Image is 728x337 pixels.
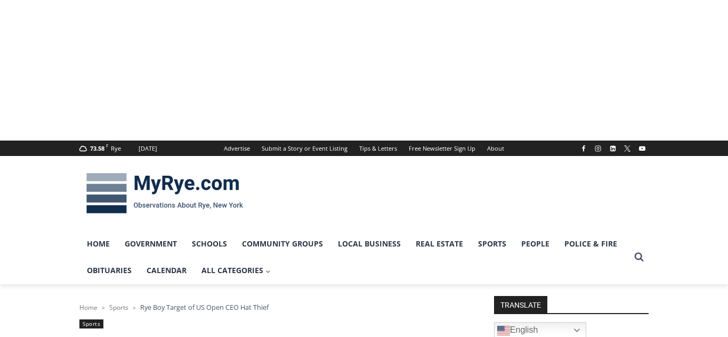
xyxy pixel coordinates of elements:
[184,231,234,257] a: Schools
[90,144,104,152] span: 73.58
[497,324,510,337] img: en
[79,257,139,284] a: Obituaries
[111,144,121,153] div: Rye
[79,319,103,328] a: Sports
[218,141,256,156] a: Advertise
[636,142,649,155] a: YouTube
[201,265,271,276] span: All Categories
[606,142,619,155] a: Linkedin
[494,296,547,313] strong: TRANSLATE
[234,231,330,257] a: Community Groups
[133,304,136,311] span: >
[79,231,629,284] nav: Primary Navigation
[106,143,108,149] span: F
[621,142,634,155] a: X
[403,141,481,156] a: Free Newsletter Sign Up
[102,304,105,311] span: >
[79,303,98,312] a: Home
[471,231,514,257] a: Sports
[330,231,408,257] a: Local Business
[194,257,278,284] a: All Categories
[353,141,403,156] a: Tips & Letters
[140,302,269,312] span: Rye Boy Target of US Open CEO Hat Thief
[109,303,128,312] a: Sports
[79,302,466,313] nav: Breadcrumbs
[79,231,117,257] a: Home
[481,141,510,156] a: About
[629,248,649,267] button: View Search Form
[514,231,557,257] a: People
[557,231,625,257] a: Police & Fire
[79,166,250,221] img: MyRye.com
[408,231,471,257] a: Real Estate
[139,144,157,153] div: [DATE]
[577,142,590,155] a: Facebook
[218,141,510,156] nav: Secondary Navigation
[592,142,604,155] a: Instagram
[117,231,184,257] a: Government
[256,141,353,156] a: Submit a Story or Event Listing
[139,257,194,284] a: Calendar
